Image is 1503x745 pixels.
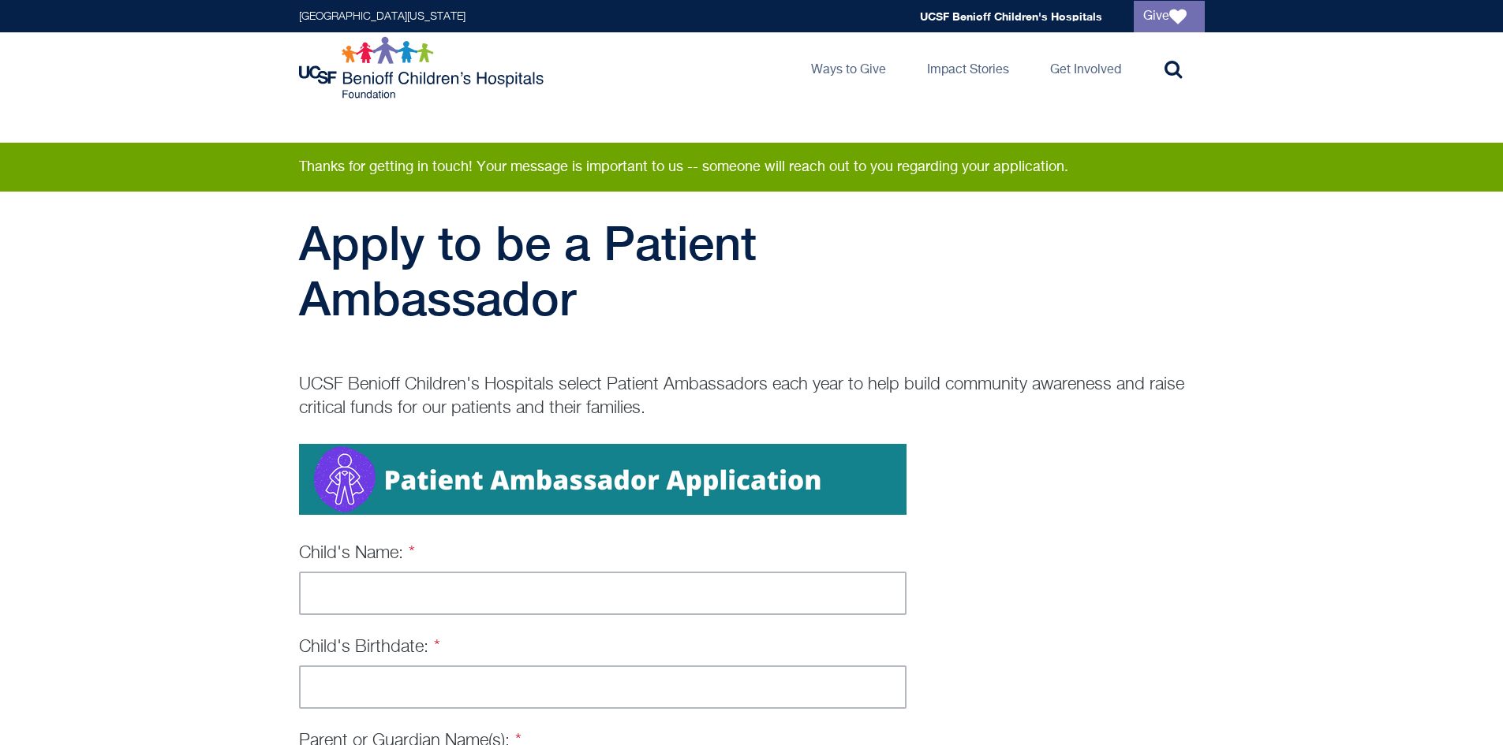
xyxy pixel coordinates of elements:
[920,9,1102,23] a: UCSF Benioff Children's Hospitals
[798,32,899,103] a: Ways to Give
[299,639,441,656] label: Child's Birthdate:
[1134,1,1205,32] a: Give
[299,373,1205,420] p: UCSF Benioff Children's Hospitals select Patient Ambassadors each year to help build community aw...
[914,32,1022,103] a: Impact Stories
[299,444,907,515] img: Patient Ambassador Form
[299,215,757,326] span: Apply to be a Patient Ambassador
[299,545,416,562] label: Child's Name:
[1038,32,1134,103] a: Get Involved
[299,11,465,22] a: [GEOGRAPHIC_DATA][US_STATE]
[299,36,548,99] img: Logo for UCSF Benioff Children's Hospitals Foundation
[285,158,1219,176] div: Thanks for getting in touch! Your message is important to us -- someone will reach out to you reg...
